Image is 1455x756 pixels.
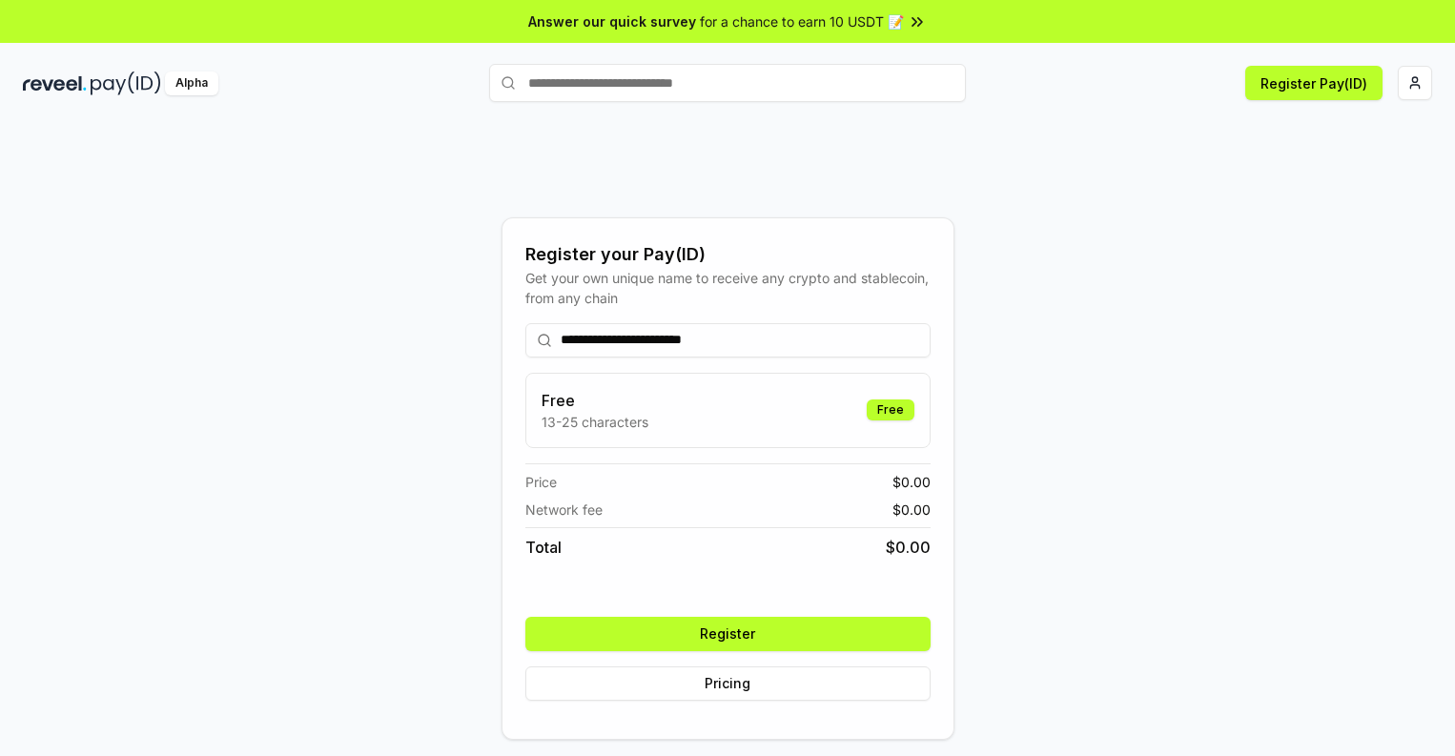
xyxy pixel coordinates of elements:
[525,500,603,520] span: Network fee
[525,666,931,701] button: Pricing
[525,241,931,268] div: Register your Pay(ID)
[525,617,931,651] button: Register
[23,72,87,95] img: reveel_dark
[525,472,557,492] span: Price
[700,11,904,31] span: for a chance to earn 10 USDT 📝
[525,536,562,559] span: Total
[525,268,931,308] div: Get your own unique name to receive any crypto and stablecoin, from any chain
[542,412,648,432] p: 13-25 characters
[892,500,931,520] span: $ 0.00
[1245,66,1383,100] button: Register Pay(ID)
[892,472,931,492] span: $ 0.00
[886,536,931,559] span: $ 0.00
[165,72,218,95] div: Alpha
[91,72,161,95] img: pay_id
[528,11,696,31] span: Answer our quick survey
[542,389,648,412] h3: Free
[867,399,914,420] div: Free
